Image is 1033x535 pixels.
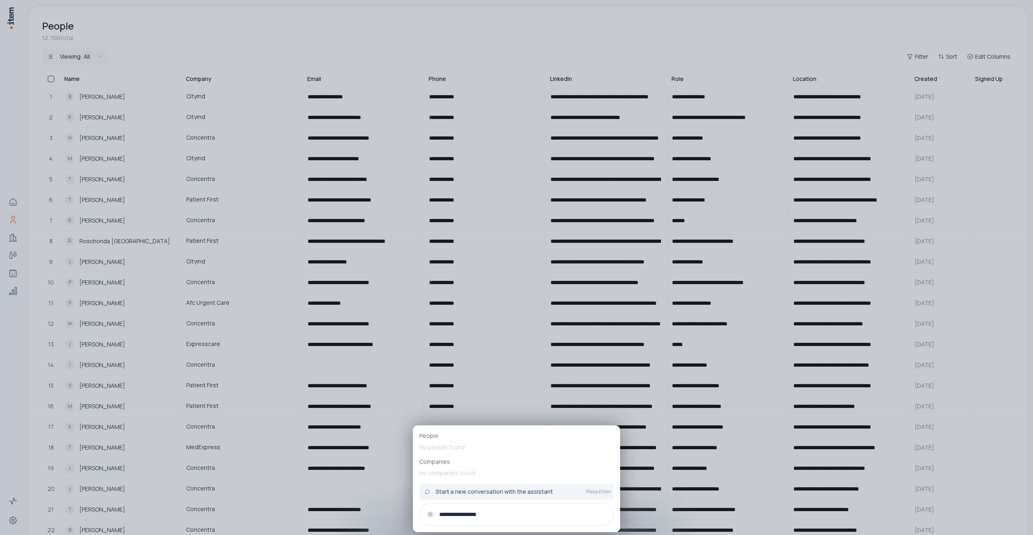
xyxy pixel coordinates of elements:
[419,432,614,440] p: People
[413,425,620,532] div: PeopleNo people foundCompaniesNo companies foundStart a new conversation with the assistantPress ...
[419,440,614,454] p: No people found
[419,458,614,466] p: Companies
[585,488,610,495] p: Press Enter
[419,466,614,480] p: No companies found
[419,484,614,500] button: Start a new conversation with the assistantPress Enter
[436,488,553,496] span: Start a new conversation with the assistant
